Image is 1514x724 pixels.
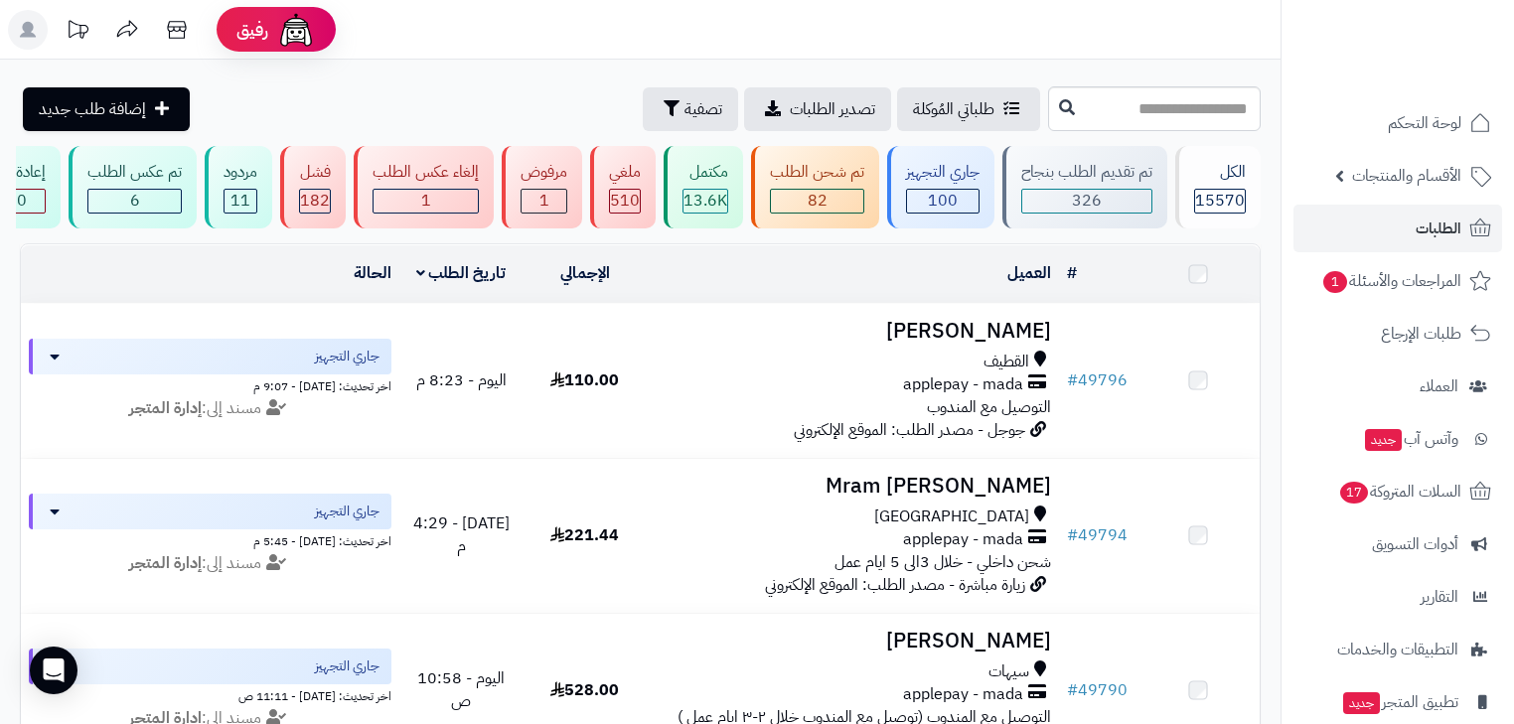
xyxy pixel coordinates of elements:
span: اليوم - 8:23 م [416,368,507,392]
div: تم شحن الطلب [770,161,864,184]
div: مرفوض [521,161,567,184]
span: # [1067,523,1078,547]
span: تطبيق المتجر [1341,688,1458,716]
div: 1 [522,190,566,213]
span: 1 [539,189,549,213]
div: مسند إلى: [14,397,406,420]
span: 326 [1072,189,1102,213]
a: مرفوض 1 [498,146,586,228]
div: ملغي [609,161,641,184]
a: التقارير [1293,573,1502,621]
a: #49796 [1067,368,1128,392]
img: logo-2.png [1379,56,1495,97]
h3: Mram [PERSON_NAME] [655,475,1051,498]
a: السلات المتروكة17 [1293,468,1502,515]
a: وآتس آبجديد [1293,415,1502,463]
span: 13.6K [683,189,727,213]
span: رفيق [236,18,268,42]
span: سيهات [988,660,1029,683]
div: فشل [299,161,331,184]
span: [GEOGRAPHIC_DATA] [874,506,1029,528]
span: # [1067,678,1078,702]
span: لوحة التحكم [1388,109,1461,137]
span: 510 [610,189,640,213]
span: الطلبات [1416,215,1461,242]
span: التقارير [1421,583,1458,611]
div: اخر تحديث: [DATE] - 5:45 م [29,529,391,550]
span: السلات المتروكة [1338,478,1461,506]
div: اخر تحديث: [DATE] - 9:07 م [29,374,391,395]
span: جاري التجهيز [315,347,379,366]
a: العملاء [1293,362,1502,410]
span: 15570 [1195,189,1245,213]
div: 100 [907,190,979,213]
span: الأقسام والمنتجات [1352,162,1461,190]
div: 510 [610,190,640,213]
span: إضافة طلب جديد [39,97,146,121]
span: 1 [421,189,431,213]
span: جاري التجهيز [315,656,379,676]
a: طلبات الإرجاع [1293,310,1502,358]
a: # [1067,261,1077,285]
span: المراجعات والأسئلة [1321,267,1461,295]
span: تصدير الطلبات [790,97,875,121]
span: [DATE] - 4:29 م [413,511,510,558]
div: 82 [771,190,863,213]
span: 11 [230,189,250,213]
span: طلبات الإرجاع [1381,320,1461,348]
span: العملاء [1420,372,1458,400]
a: تم تقديم الطلب بنجاح 326 [998,146,1171,228]
span: جديد [1343,692,1380,714]
div: 6 [88,190,181,213]
a: إضافة طلب جديد [23,87,190,131]
span: التطبيقات والخدمات [1337,636,1458,663]
span: applepay - mada [903,373,1023,396]
a: مردود 11 [201,146,276,228]
button: تصفية [643,87,738,131]
a: مكتمل 13.6K [660,146,747,228]
a: فشل 182 [276,146,350,228]
div: مسند إلى: [14,552,406,575]
span: 182 [300,189,330,213]
span: 6 [130,189,140,213]
a: جاري التجهيز 100 [883,146,998,228]
a: تم شحن الطلب 82 [747,146,883,228]
div: 1 [374,190,478,213]
span: شحن داخلي - خلال 3الى 5 ايام عمل [834,550,1051,574]
a: لوحة التحكم [1293,99,1502,147]
a: ملغي 510 [586,146,660,228]
a: أدوات التسويق [1293,520,1502,568]
span: جديد [1365,429,1402,451]
strong: إدارة المتجر [129,396,202,420]
span: زيارة مباشرة - مصدر الطلب: الموقع الإلكتروني [765,573,1025,597]
span: 1 [1323,271,1347,293]
span: جوجل - مصدر الطلب: الموقع الإلكتروني [794,418,1025,442]
strong: إدارة المتجر [129,551,202,575]
a: طلباتي المُوكلة [897,87,1040,131]
div: الكل [1194,161,1246,184]
span: 221.44 [550,523,619,547]
span: # [1067,368,1078,392]
div: 182 [300,190,330,213]
span: وآتس آب [1363,425,1458,453]
div: اخر تحديث: [DATE] - 11:11 ص [29,684,391,705]
a: تصدير الطلبات [744,87,891,131]
div: Open Intercom Messenger [30,647,77,694]
span: 110.00 [550,368,619,392]
span: طلباتي المُوكلة [913,97,994,121]
a: #49794 [1067,523,1128,547]
span: تصفية [684,97,722,121]
a: التطبيقات والخدمات [1293,626,1502,673]
a: المراجعات والأسئلة1 [1293,257,1502,305]
span: التوصيل مع المندوب [927,395,1051,419]
div: إلغاء عكس الطلب [373,161,479,184]
div: تم تقديم الطلب بنجاح [1021,161,1152,184]
div: مكتمل [682,161,728,184]
h3: [PERSON_NAME] [655,630,1051,652]
span: اليوم - 10:58 ص [417,666,505,713]
a: #49790 [1067,678,1128,702]
img: ai-face.png [276,10,316,50]
span: 82 [808,189,828,213]
div: مردود [224,161,257,184]
span: 17 [1340,482,1368,504]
